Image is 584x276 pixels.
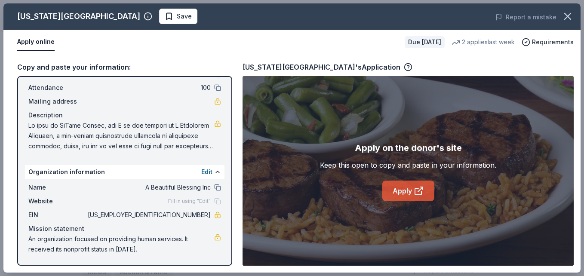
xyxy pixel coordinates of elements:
div: 2 applies last week [452,37,515,47]
button: Save [159,9,197,24]
span: A Beautiful Blessing Inc [86,182,211,193]
span: Save [177,11,192,21]
span: Website [28,196,86,206]
span: An organization focused on providing human services. It received its nonprofit status in [DATE]. [28,234,214,255]
div: Mission statement [28,224,221,234]
div: Description [28,110,221,120]
div: Due [DATE] [405,36,445,48]
span: Lo ipsu do SiTame Consec, adi E se doe tempori ut L Etdolorem Aliquaen, a min-veniam quisnostrude... [28,120,214,151]
span: [US_EMPLOYER_IDENTIFICATION_NUMBER] [86,210,211,220]
button: Edit [201,167,212,177]
div: [US_STATE][GEOGRAPHIC_DATA]'s Application [243,61,412,73]
span: Requirements [532,37,574,47]
button: Report a mistake [495,12,556,22]
span: Mailing address [28,96,86,107]
span: Attendance [28,83,86,93]
span: Name [28,182,86,193]
div: Organization information [25,165,224,179]
a: Apply [382,181,434,201]
span: 100 [86,83,211,93]
button: Apply online [17,33,55,51]
span: EIN [28,210,86,220]
div: Copy and paste your information: [17,61,232,73]
div: [US_STATE][GEOGRAPHIC_DATA] [17,9,140,23]
button: Requirements [522,37,574,47]
span: Fill in using "Edit" [168,198,211,205]
div: Keep this open to copy and paste in your information. [320,160,496,170]
div: Apply on the donor's site [355,141,462,155]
